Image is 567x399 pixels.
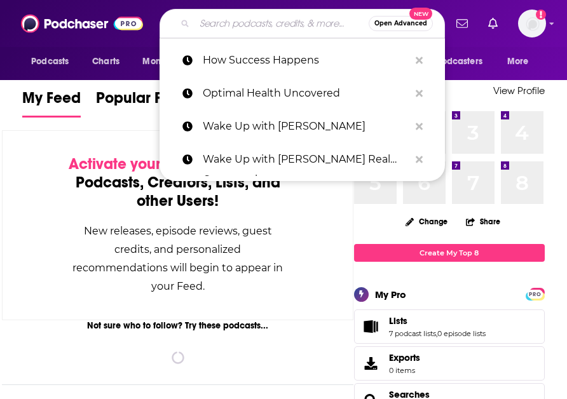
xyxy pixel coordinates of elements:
p: Optimal Health Uncovered [203,77,409,110]
span: My Feed [22,88,81,115]
a: Optimal Health Uncovered [160,77,445,110]
div: Search podcasts, credits, & more... [160,9,445,38]
a: Create My Top 8 [354,244,545,261]
button: Open AdvancedNew [369,16,433,31]
a: Lists [359,318,384,335]
a: Show notifications dropdown [451,13,473,34]
a: 0 episode lists [437,329,486,338]
a: Charts [84,50,127,74]
span: Popular Feed [96,88,189,115]
a: Show notifications dropdown [483,13,503,34]
button: open menu [133,50,204,74]
button: open menu [413,50,501,74]
button: open menu [498,50,545,74]
p: Wake Up with Marci [203,110,409,143]
svg: Add a profile image [536,10,546,20]
div: New releases, episode reviews, guest credits, and personalized recommendations will begin to appe... [66,222,289,295]
span: More [507,53,529,71]
a: Popular Feed [96,88,189,118]
button: Share [465,209,501,234]
span: New [409,8,432,20]
span: Activate your Feed [69,154,199,173]
img: Podchaser - Follow, Share and Rate Podcasts [21,11,143,36]
input: Search podcasts, credits, & more... [195,13,369,34]
a: Wake Up with [PERSON_NAME] [160,110,445,143]
p: Wake Up with Marci Real Conversations [203,143,409,176]
a: Wake Up with [PERSON_NAME] Real Conversations [160,143,445,176]
span: Exports [359,355,384,372]
button: Change [398,213,455,229]
p: How Success Happens [203,44,409,77]
button: Show profile menu [518,10,546,37]
span: Exports [389,352,420,363]
a: My Feed [22,88,81,118]
span: Lists [389,315,407,327]
span: 0 items [389,366,420,375]
span: , [436,329,437,338]
span: Lists [354,309,545,344]
span: For Podcasters [421,53,482,71]
span: Logged in as torisims [518,10,546,37]
span: Charts [92,53,120,71]
img: User Profile [518,10,546,37]
span: PRO [528,290,543,299]
div: My Pro [375,288,406,301]
a: Lists [389,315,486,327]
span: Open Advanced [374,20,427,27]
div: by following Podcasts, Creators, Lists, and other Users! [66,155,289,210]
a: View Profile [493,85,545,97]
div: Not sure who to follow? Try these podcasts... [2,320,353,331]
span: Monitoring [142,53,188,71]
a: How Success Happens [160,44,445,77]
span: Podcasts [31,53,69,71]
a: 7 podcast lists [389,329,436,338]
a: Exports [354,346,545,381]
button: open menu [22,50,85,74]
a: PRO [528,288,543,298]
